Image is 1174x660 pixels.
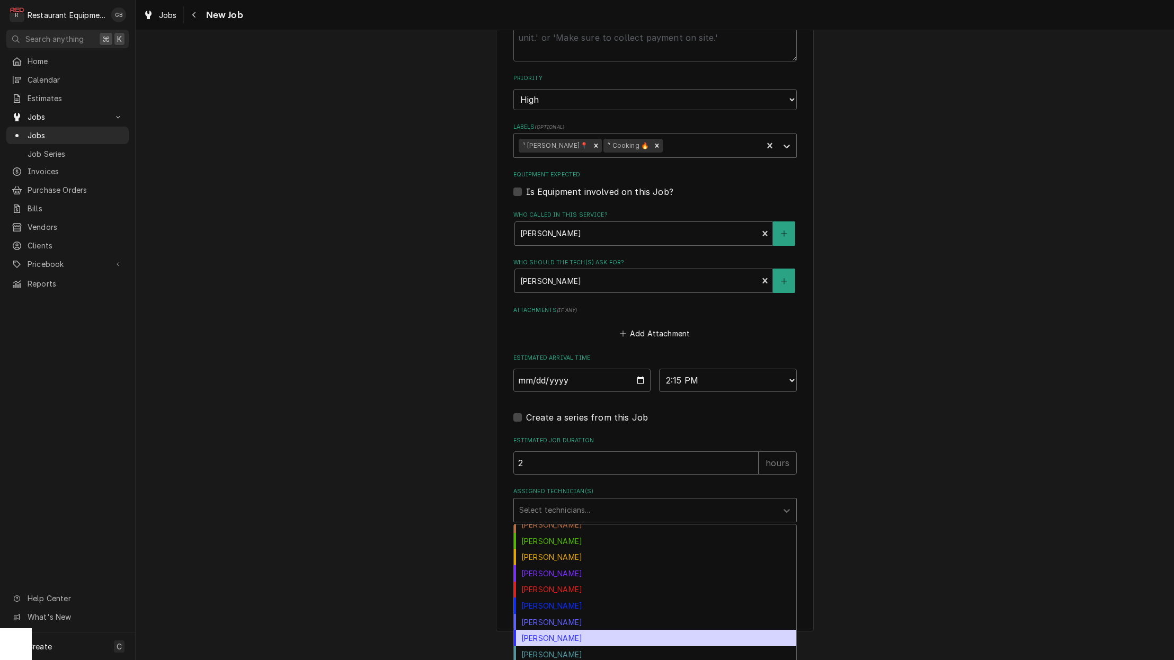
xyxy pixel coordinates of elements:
div: ¹ [PERSON_NAME]📍 [519,139,590,153]
a: Calendar [6,71,129,88]
div: Restaurant Equipment Diagnostics's Avatar [10,7,24,22]
label: Is Equipment involved on this Job? [526,185,673,198]
label: Equipment Expected [513,171,797,179]
span: Calendar [28,74,123,85]
a: Go to What's New [6,608,129,626]
button: Create New Contact [773,221,795,246]
span: Home [28,56,123,67]
div: hours [759,451,797,475]
label: Attachments [513,306,797,315]
div: Priority [513,74,797,110]
span: C [117,641,122,652]
svg: Create New Contact [781,230,787,237]
input: Date [513,369,651,392]
span: New Job [203,8,243,22]
div: Estimated Arrival Time [513,354,797,391]
label: Assigned Technician(s) [513,487,797,496]
a: Reports [6,275,129,292]
span: Estimates [28,93,123,104]
a: Go to Jobs [6,108,129,126]
span: Pricebook [28,258,108,270]
div: [PERSON_NAME] [514,565,796,582]
div: Assigned Technician(s) [513,487,797,522]
div: [PERSON_NAME] [514,630,796,646]
span: ( if any ) [557,307,577,313]
span: Search anything [25,33,84,44]
a: Jobs [139,6,181,24]
span: Help Center [28,593,122,604]
span: Job Series [28,148,123,159]
a: Bills [6,200,129,217]
div: Estimated Job Duration [513,436,797,474]
label: Create a series from this Job [526,411,648,424]
a: Go to Help Center [6,590,129,607]
div: [PERSON_NAME] [514,533,796,549]
div: Who should the tech(s) ask for? [513,258,797,293]
a: Invoices [6,163,129,180]
span: Reports [28,278,123,289]
div: [PERSON_NAME] [514,549,796,565]
span: Bills [28,203,123,214]
svg: Create New Contact [781,278,787,285]
a: Jobs [6,127,129,144]
label: Who should the tech(s) ask for? [513,258,797,267]
div: [PERSON_NAME] [514,597,796,614]
div: Attachments [513,306,797,341]
div: Gary Beaver's Avatar [111,7,126,22]
span: Clients [28,240,123,251]
div: Equipment Expected [513,171,797,198]
label: Priority [513,74,797,83]
div: [PERSON_NAME] [514,516,796,533]
div: GB [111,7,126,22]
label: Who called in this service? [513,211,797,219]
button: Navigate back [186,6,203,23]
span: Jobs [159,10,177,21]
label: Estimated Arrival Time [513,354,797,362]
div: Who called in this service? [513,211,797,245]
button: Search anything⌘K [6,30,129,48]
span: Jobs [28,130,123,141]
div: [PERSON_NAME] [514,614,796,630]
a: Purchase Orders [6,181,129,199]
a: Go to Pricebook [6,255,129,273]
a: Estimates [6,90,129,107]
button: Add Attachment [618,326,692,341]
span: Jobs [28,111,108,122]
span: ⌘ [102,33,110,44]
a: Job Series [6,145,129,163]
div: Labels [513,123,797,157]
span: Invoices [28,166,123,177]
div: ⁴ Cooking 🔥 [603,139,651,153]
span: ( optional ) [535,124,564,130]
label: Labels [513,123,797,131]
div: [PERSON_NAME] [514,582,796,598]
div: R [10,7,24,22]
span: Create [28,642,52,651]
span: Vendors [28,221,123,233]
a: Vendors [6,218,129,236]
div: Remove ⁴ Cooking 🔥 [651,139,663,153]
span: Purchase Orders [28,184,123,195]
label: Estimated Job Duration [513,436,797,445]
span: K [117,33,122,44]
div: Restaurant Equipment Diagnostics [28,10,105,21]
a: Home [6,52,129,70]
div: Remove ¹ Beckley📍 [590,139,602,153]
button: Create New Contact [773,269,795,293]
a: Clients [6,237,129,254]
span: What's New [28,611,122,622]
select: Time Select [659,369,797,392]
